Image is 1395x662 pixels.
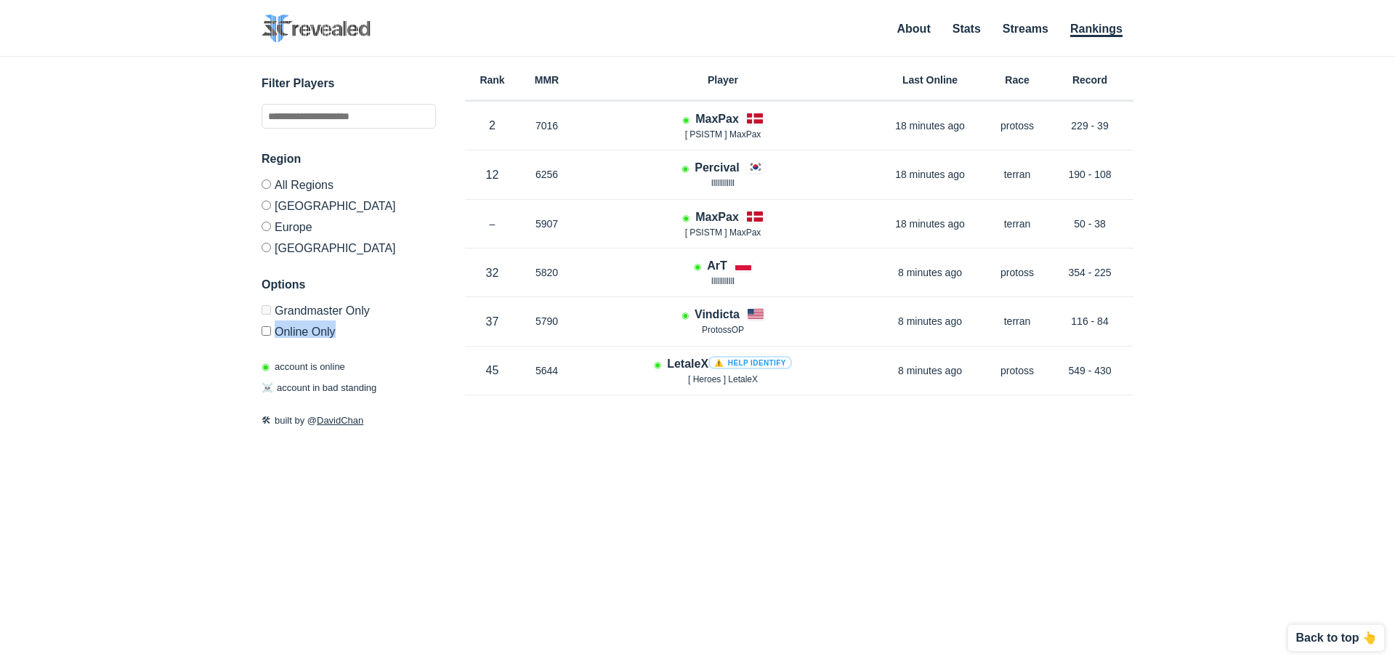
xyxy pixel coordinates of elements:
input: Grandmaster Only [262,305,271,315]
span: Account is laddering [682,310,689,320]
a: Stats [953,23,981,35]
p: 354 - 225 [1046,265,1133,280]
a: ⚠️ Help identify [708,356,792,369]
p: account in bad standing [262,381,376,395]
p: 5907 [519,217,574,231]
h6: MMR [519,75,574,85]
span: llllllllllll [711,276,735,286]
p: 8 minutes ago [872,363,988,378]
p: terran [988,217,1046,231]
p: 8 minutes ago [872,265,988,280]
h6: Last Online [872,75,988,85]
a: Rankings [1070,23,1123,37]
span: Account is laddering [682,164,689,174]
p: Back to top 👆 [1295,632,1377,644]
p: 18 minutes ago [872,167,988,182]
h6: Player [574,75,872,85]
h4: MaxPax [695,209,739,225]
p: 229 - 39 [1046,118,1133,133]
h6: Record [1046,75,1133,85]
input: [GEOGRAPHIC_DATA] [262,243,271,252]
h3: Filter Players [262,75,436,92]
span: ProtossOP [702,325,744,335]
img: SC2 Revealed [262,15,371,43]
p: 50 - 38 [1046,217,1133,231]
p: built by @ [262,413,436,428]
span: Account is laddering [682,213,690,223]
span: Account is laddering [682,115,690,125]
span: llllllllllll [711,178,735,188]
a: DavidChan [317,415,363,426]
p: 6256 [519,167,574,182]
span: ◉ [262,361,270,372]
span: 🛠 [262,415,271,426]
label: Only show accounts currently laddering [262,320,436,338]
h6: Race [988,75,1046,85]
p: 116 - 84 [1046,314,1133,328]
input: All Regions [262,179,271,189]
h4: ArT [707,257,727,274]
p: 549 - 430 [1046,363,1133,378]
p: 8 minutes ago [872,314,988,328]
span: Account is laddering [694,262,701,272]
h3: Region [262,150,436,168]
h4: Vindicta [695,306,740,323]
p: 2 [465,117,519,134]
h4: Percival [695,159,739,176]
label: [GEOGRAPHIC_DATA] [262,195,436,216]
p: 5790 [519,314,574,328]
p: protoss [988,363,1046,378]
input: [GEOGRAPHIC_DATA] [262,201,271,210]
p: 7016 [519,118,574,133]
p: 45 [465,362,519,379]
h4: LetaleX [667,355,792,372]
a: Streams [1003,23,1048,35]
span: Account is laddering [654,360,661,370]
input: Europe [262,222,271,231]
label: Only Show accounts currently in Grandmaster [262,305,436,320]
h4: MaxPax [695,110,739,127]
span: [ PSISTM ] MaxPax [685,129,761,140]
p: account is online [262,360,345,374]
p: – [465,217,519,231]
span: [ PSISTM ] MaxPax [685,227,761,238]
p: terran [988,314,1046,328]
span: [ Heroes ] LetaleX [688,374,758,384]
label: Europe [262,216,436,237]
p: protoss [988,118,1046,133]
p: 37 [465,313,519,330]
p: 5644 [519,363,574,378]
label: [GEOGRAPHIC_DATA] [262,237,436,254]
p: 18 minutes ago [872,217,988,231]
input: Online Only [262,326,271,336]
p: protoss [988,265,1046,280]
p: 190 - 108 [1046,167,1133,182]
p: 32 [465,265,519,281]
h3: Options [262,276,436,294]
h6: Rank [465,75,519,85]
p: 12 [465,166,519,183]
a: About [897,23,931,35]
span: ☠️ [262,382,273,393]
label: All Regions [262,179,436,195]
p: 5820 [519,265,574,280]
p: terran [988,167,1046,182]
p: 18 minutes ago [872,118,988,133]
